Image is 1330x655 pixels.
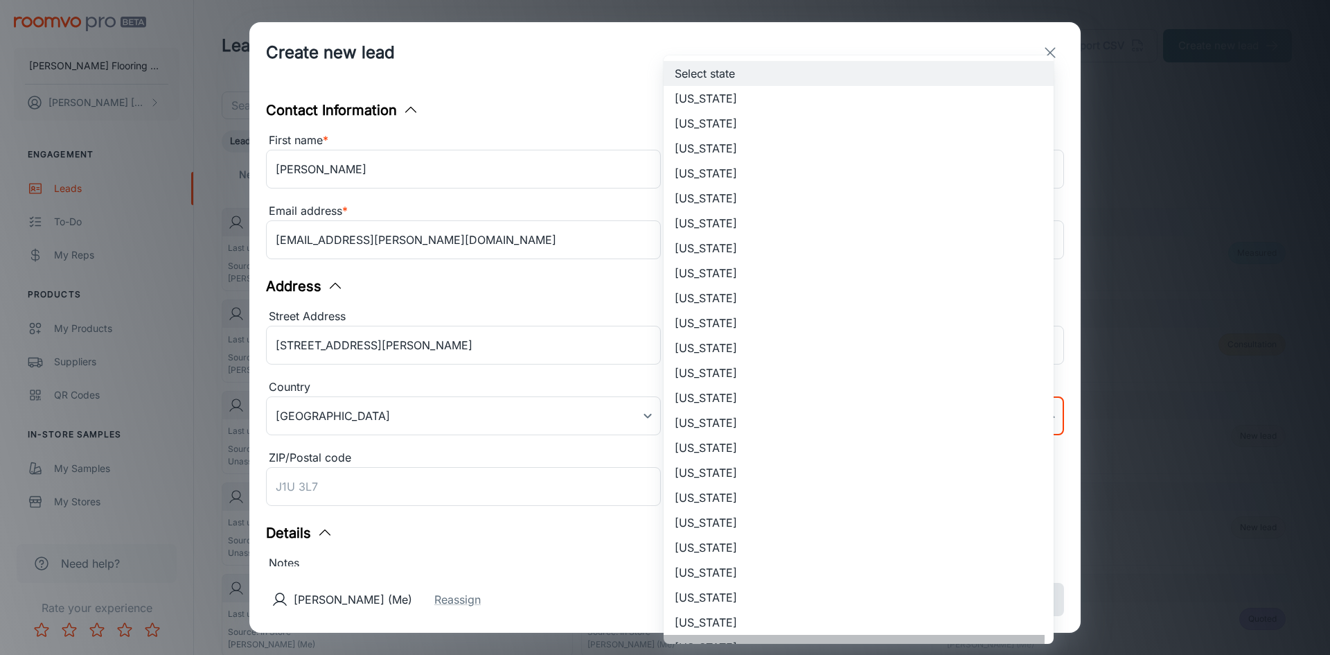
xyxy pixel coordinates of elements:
[664,535,1054,560] li: [US_STATE]
[664,560,1054,585] li: [US_STATE]
[664,510,1054,535] li: [US_STATE]
[664,360,1054,385] li: [US_STATE]
[664,435,1054,460] li: [US_STATE]
[664,161,1054,186] li: [US_STATE]
[664,460,1054,485] li: [US_STATE]
[664,585,1054,610] li: [US_STATE]
[664,410,1054,435] li: [US_STATE]
[664,186,1054,211] li: [US_STATE]
[664,286,1054,311] li: [US_STATE]
[664,610,1054,635] li: [US_STATE]
[664,136,1054,161] li: [US_STATE]
[664,111,1054,136] li: [US_STATE]
[664,211,1054,236] li: [US_STATE]
[664,385,1054,410] li: [US_STATE]
[664,335,1054,360] li: [US_STATE]
[664,86,1054,111] li: [US_STATE]
[664,236,1054,261] li: [US_STATE]
[664,485,1054,510] li: [US_STATE]
[664,311,1054,335] li: [US_STATE]
[664,61,1054,86] li: Select state
[664,261,1054,286] li: [US_STATE]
